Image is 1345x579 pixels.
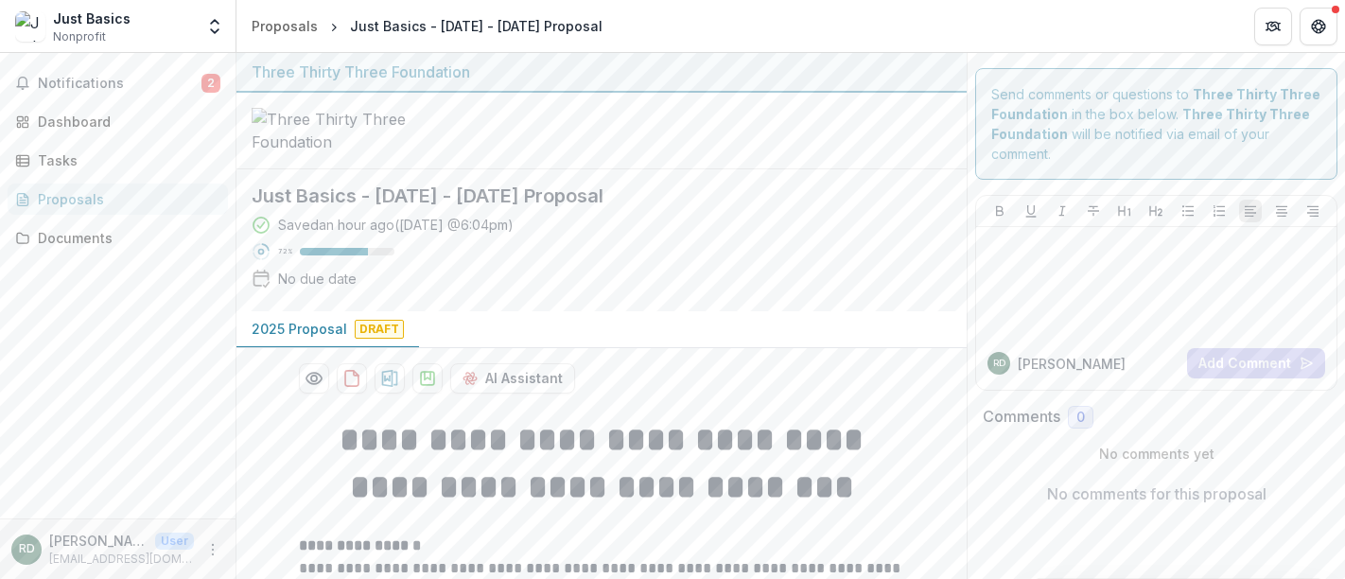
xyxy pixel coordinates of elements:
button: Align Left [1239,200,1262,222]
button: Heading 2 [1144,200,1167,222]
div: Rick DeAngelis [19,543,35,555]
button: Add Comment [1187,348,1325,378]
p: [PERSON_NAME] [1018,354,1126,374]
p: 2025 Proposal [252,319,347,339]
a: Proposals [8,184,228,215]
p: No comments yet [983,444,1330,464]
p: No comments for this proposal [1047,482,1266,505]
p: 72 % [278,245,292,258]
button: Ordered List [1208,200,1231,222]
p: [PERSON_NAME] [49,531,148,551]
div: Proposals [252,16,318,36]
span: Nonprofit [53,28,106,45]
button: Heading 1 [1113,200,1136,222]
span: Draft [355,320,404,339]
div: No due date [278,269,357,289]
button: Open entity switcher [201,8,228,45]
nav: breadcrumb [244,12,610,40]
button: More [201,538,224,561]
div: Proposals [38,189,213,209]
div: Send comments or questions to in the box below. will be notified via email of your comment. [975,68,1337,180]
div: Saved an hour ago ( [DATE] @ 6:04pm ) [278,215,514,235]
div: Rick DeAngelis [993,359,1005,368]
button: download-proposal [375,363,405,394]
img: Three Thirty Three Foundation [252,108,441,153]
h2: Comments [983,408,1060,426]
button: Align Center [1270,200,1293,222]
a: Tasks [8,145,228,176]
div: Just Basics [53,9,131,28]
button: download-proposal [337,363,367,394]
a: Dashboard [8,106,228,137]
div: Dashboard [38,112,213,132]
a: Documents [8,222,228,254]
p: User [155,533,194,550]
a: Proposals [244,12,325,40]
button: Align Right [1301,200,1324,222]
span: 2 [201,74,220,93]
button: Bullet List [1177,200,1199,222]
div: Three Thirty Three Foundation [252,61,952,83]
button: Underline [1020,200,1042,222]
button: Notifications2 [8,68,228,98]
div: Documents [38,228,213,248]
div: Just Basics - [DATE] - [DATE] Proposal [350,16,603,36]
span: 0 [1076,410,1085,426]
p: [EMAIL_ADDRESS][DOMAIN_NAME] [49,551,194,568]
button: Preview 5b8f2069-e87d-43c2-b1d4-0aa322aecd15-0.pdf [299,363,329,394]
button: Bold [988,200,1011,222]
button: AI Assistant [450,363,575,394]
button: Italicize [1051,200,1074,222]
h2: Just Basics - [DATE] - [DATE] Proposal [252,184,921,207]
span: Notifications [38,76,201,92]
button: Partners [1254,8,1292,45]
button: Get Help [1300,8,1337,45]
div: Tasks [38,150,213,170]
button: Strike [1082,200,1105,222]
button: download-proposal [412,363,443,394]
img: Just Basics [15,11,45,42]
